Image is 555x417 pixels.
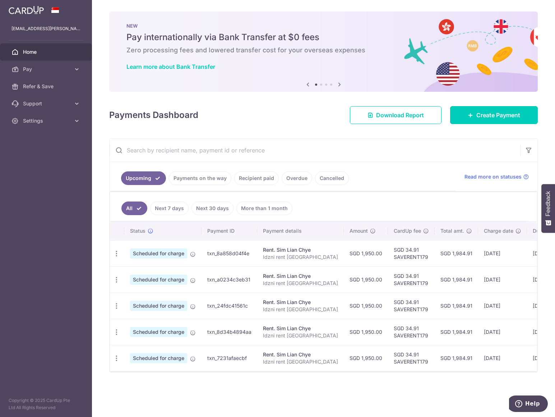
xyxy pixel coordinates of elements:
[263,253,338,261] p: Idzni rent [GEOGRAPHIC_DATA]
[23,66,70,73] span: Pay
[236,202,292,215] a: More than 1 month
[263,246,338,253] div: Rent. Sim Lian Chye
[464,173,529,180] a: Read more on statuses
[478,319,527,345] td: [DATE]
[263,299,338,306] div: Rent. Sim Lian Chye
[545,191,551,216] span: Feedback
[263,273,338,280] div: Rent. Sim Lian Chye
[23,100,70,107] span: Support
[263,332,338,339] p: Idzni rent [GEOGRAPHIC_DATA]
[202,319,257,345] td: txn_8d34b4894aa
[533,227,554,234] span: Due date
[376,111,424,119] span: Download Report
[388,240,435,266] td: SGD 34.91 SAVERENT179
[263,325,338,332] div: Rent. Sim Lian Chye
[11,25,80,32] p: [EMAIL_ADDRESS][PERSON_NAME][DOMAIN_NAME]
[23,48,70,56] span: Home
[202,240,257,266] td: txn_8a858d04f4e
[350,227,368,234] span: Amount
[202,345,257,371] td: txn_7231afaecbf
[126,46,521,55] h6: Zero processing fees and lowered transfer cost for your overseas expenses
[344,345,388,371] td: SGD 1,950.00
[263,280,338,287] p: Idzni rent [GEOGRAPHIC_DATA]
[484,227,513,234] span: Charge date
[257,222,344,240] th: Payment details
[435,319,478,345] td: SGD 1,984.91
[478,266,527,293] td: [DATE]
[263,358,338,365] p: Idzni rent [GEOGRAPHIC_DATA]
[509,395,548,413] iframe: Opens a widget where you can find more information
[126,32,521,43] h5: Pay internationally via Bank Transfer at $0 fees
[394,227,421,234] span: CardUp fee
[23,83,70,90] span: Refer & Save
[109,11,538,92] img: Bank transfer banner
[344,240,388,266] td: SGD 1,950.00
[110,139,520,162] input: Search by recipient name, payment id or reference
[350,106,441,124] a: Download Report
[121,171,166,185] a: Upcoming
[464,173,522,180] span: Read more on statuses
[126,63,215,70] a: Learn more about Bank Transfer
[478,345,527,371] td: [DATE]
[130,248,187,259] span: Scheduled for charge
[191,202,233,215] a: Next 30 days
[435,240,478,266] td: SGD 1,984.91
[202,293,257,319] td: txn_24fdc41561c
[476,111,520,119] span: Create Payment
[344,266,388,293] td: SGD 1,950.00
[435,293,478,319] td: SGD 1,984.91
[388,319,435,345] td: SGD 34.91 SAVERENT179
[478,293,527,319] td: [DATE]
[130,275,187,285] span: Scheduled for charge
[150,202,189,215] a: Next 7 days
[234,171,279,185] a: Recipient paid
[121,202,147,215] a: All
[344,319,388,345] td: SGD 1,950.00
[450,106,538,124] a: Create Payment
[263,306,338,313] p: Idzni rent [GEOGRAPHIC_DATA]
[9,6,44,14] img: CardUp
[202,266,257,293] td: txn_a0234c3eb31
[169,171,231,185] a: Payments on the way
[435,266,478,293] td: SGD 1,984.91
[478,240,527,266] td: [DATE]
[23,117,70,124] span: Settings
[263,351,338,358] div: Rent. Sim Lian Chye
[388,293,435,319] td: SGD 34.91 SAVERENT179
[130,301,187,311] span: Scheduled for charge
[130,327,187,337] span: Scheduled for charge
[282,171,312,185] a: Overdue
[109,109,198,122] h4: Payments Dashboard
[541,184,555,233] button: Feedback - Show survey
[202,222,257,240] th: Payment ID
[126,23,521,29] p: NEW
[130,353,187,363] span: Scheduled for charge
[130,227,145,234] span: Status
[388,266,435,293] td: SGD 34.91 SAVERENT179
[435,345,478,371] td: SGD 1,984.91
[388,345,435,371] td: SGD 34.91 SAVERENT179
[315,171,349,185] a: Cancelled
[344,293,388,319] td: SGD 1,950.00
[440,227,464,234] span: Total amt.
